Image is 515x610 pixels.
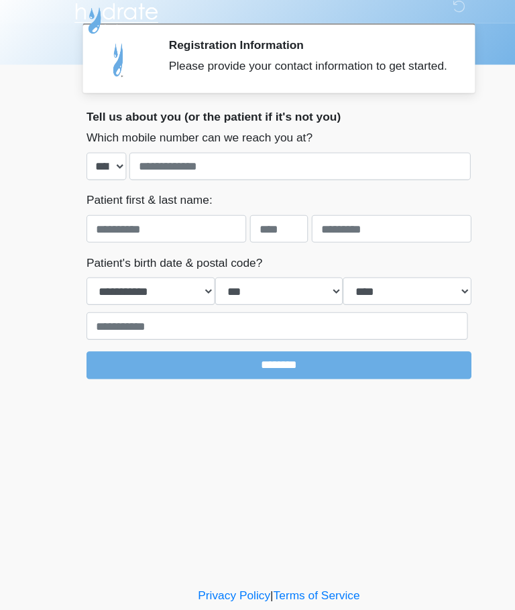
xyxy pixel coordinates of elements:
h2: Tell us about you (or the patient if it's not you) [80,113,435,126]
label: Patient first & last name: [80,189,196,205]
label: Patient's birth date & postal code? [80,247,242,263]
a: Privacy Policy [183,556,250,567]
img: Hydrate IV Bar - Arcadia Logo [66,10,148,44]
label: Which mobile number can we reach you at? [80,131,288,147]
div: Please provide your contact information to get started. [156,65,415,81]
img: Agent Avatar [90,47,130,87]
a: | [249,556,252,567]
a: Terms of Service [252,556,332,567]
